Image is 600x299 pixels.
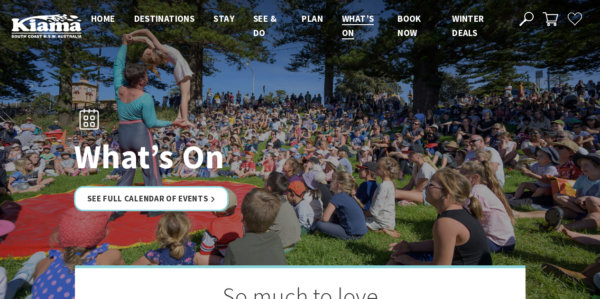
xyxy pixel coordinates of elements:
span: See & Do [253,13,277,38]
span: Plan [302,13,323,24]
span: Destinations [134,13,195,24]
span: Home [91,13,115,24]
img: Kiama Logo [11,14,82,38]
span: What’s On [342,13,374,38]
span: Winter Deals [452,13,484,38]
nav: Main Menu [82,11,508,40]
span: Stay [213,13,234,24]
a: See Full Calendar of Events [74,186,229,211]
h1: What’s On [74,138,342,175]
span: Book now [397,13,421,38]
